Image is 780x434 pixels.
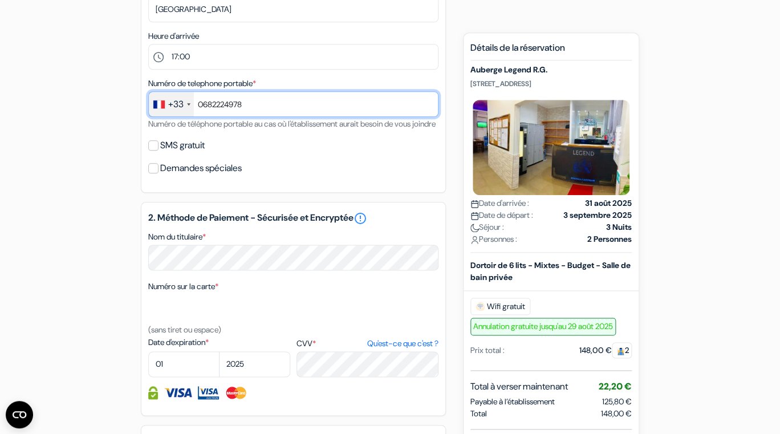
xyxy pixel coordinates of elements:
[579,344,632,356] div: 148,00 €
[470,197,529,209] span: Date d'arrivée :
[470,298,530,315] span: Wifi gratuit
[476,302,485,311] img: free_wifi.svg
[585,197,632,209] strong: 31 août 2025
[148,212,438,225] h5: 2. Méthode de Paiement - Sécurisée et Encryptée
[367,338,438,350] a: Qu'est-ce que c'est ?
[148,336,290,348] label: Date d'expiration
[599,380,632,392] span: 22,20 €
[148,30,199,42] label: Heure d'arrivée
[198,386,218,399] img: Visa Electron
[612,342,632,358] span: 2
[470,260,631,282] b: Dortoir de 6 lits - Mixtes - Budget - Salle de bain privée
[296,338,438,350] label: CVV
[6,401,33,428] button: Ouvrir le widget CMP
[470,380,568,394] span: Total à verser maintenant
[160,160,242,176] label: Demandes spéciales
[602,396,632,407] span: 125,80 €
[470,79,632,88] p: [STREET_ADDRESS]
[470,344,505,356] div: Prix total :
[148,231,206,243] label: Nom du titulaire
[587,233,632,245] strong: 2 Personnes
[164,386,192,399] img: Visa
[160,137,205,153] label: SMS gratuit
[606,221,632,233] strong: 3 Nuits
[148,91,438,117] input: 6 12 34 56 78
[148,78,256,90] label: Numéro de telephone portable
[470,42,632,60] h5: Détails de la réservation
[470,233,517,245] span: Personnes :
[470,200,479,208] img: calendar.svg
[470,318,616,335] span: Annulation gratuite jusqu'au 29 août 2025
[148,386,158,399] img: Information de carte de crédit entièrement encryptée et sécurisée
[149,92,194,116] div: France: +33
[470,209,533,221] span: Date de départ :
[148,325,221,335] small: (sans tiret ou espace)
[470,224,479,232] img: moon.svg
[354,212,367,225] a: error_outline
[470,236,479,244] img: user_icon.svg
[470,396,555,408] span: Payable à l’établissement
[470,65,632,75] h5: Auberge Legend R.G.
[148,281,218,293] label: Numéro sur la carte
[470,212,479,220] img: calendar.svg
[470,408,487,420] span: Total
[616,347,625,355] img: guest.svg
[563,209,632,221] strong: 3 septembre 2025
[168,98,184,111] div: +33
[148,119,436,129] small: Numéro de téléphone portable au cas où l'établissement aurait besoin de vous joindre
[601,408,632,420] span: 148,00 €
[470,221,504,233] span: Séjour :
[225,386,248,399] img: Master Card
